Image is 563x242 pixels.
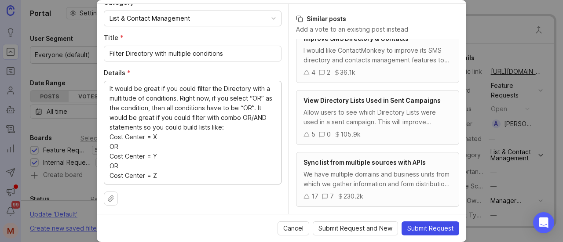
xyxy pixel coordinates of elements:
[110,49,276,58] input: Short, descriptive title
[296,25,459,34] p: Add a vote to an existing post instead
[303,170,452,189] div: We have multiple domains and business units from which we gather information and form distributio...
[303,108,452,127] div: Allow users to see which Directory Lists were used in a sent campaign. This will improve analytic...
[407,224,453,233] span: Submit Request
[311,191,318,201] div: 17
[303,46,452,65] div: I would like ContactMonkey to improve its SMS directory and contacts management features to enhan...
[327,68,330,77] div: 2
[402,221,459,235] button: Submit Request
[303,97,441,104] span: View Directory Lists Used in Sent Campaigns
[313,221,398,235] button: Submit Request and New
[318,224,392,233] span: Submit Request and New
[110,84,276,181] textarea: It would be great if you could filter the Directory with a multitude of conditions. Right now, if...
[327,130,331,139] div: 0
[340,130,361,139] div: 105.9k
[296,152,459,207] a: Sync list from multiple sources with APIsWe have multiple domains and business units from which w...
[296,28,459,83] a: Improve SMS Directory & ContactsI would like ContactMonkey to improve its SMS directory and conta...
[104,69,131,76] span: Details (required)
[104,34,124,41] span: Title (required)
[330,191,334,201] div: 7
[296,90,459,145] a: View Directory Lists Used in Sent CampaignsAllow users to see which Directory Lists were used in ...
[296,14,459,23] h3: Similar posts
[344,191,363,201] div: 230.2k
[340,68,355,77] div: 36.1k
[278,221,309,235] button: Cancel
[533,212,554,233] div: Open Intercom Messenger
[311,68,315,77] div: 4
[311,130,315,139] div: 5
[110,14,190,23] div: List & Contact Management
[104,191,118,206] button: Upload file
[303,159,426,166] span: Sync list from multiple sources with APIs
[283,224,303,233] span: Cancel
